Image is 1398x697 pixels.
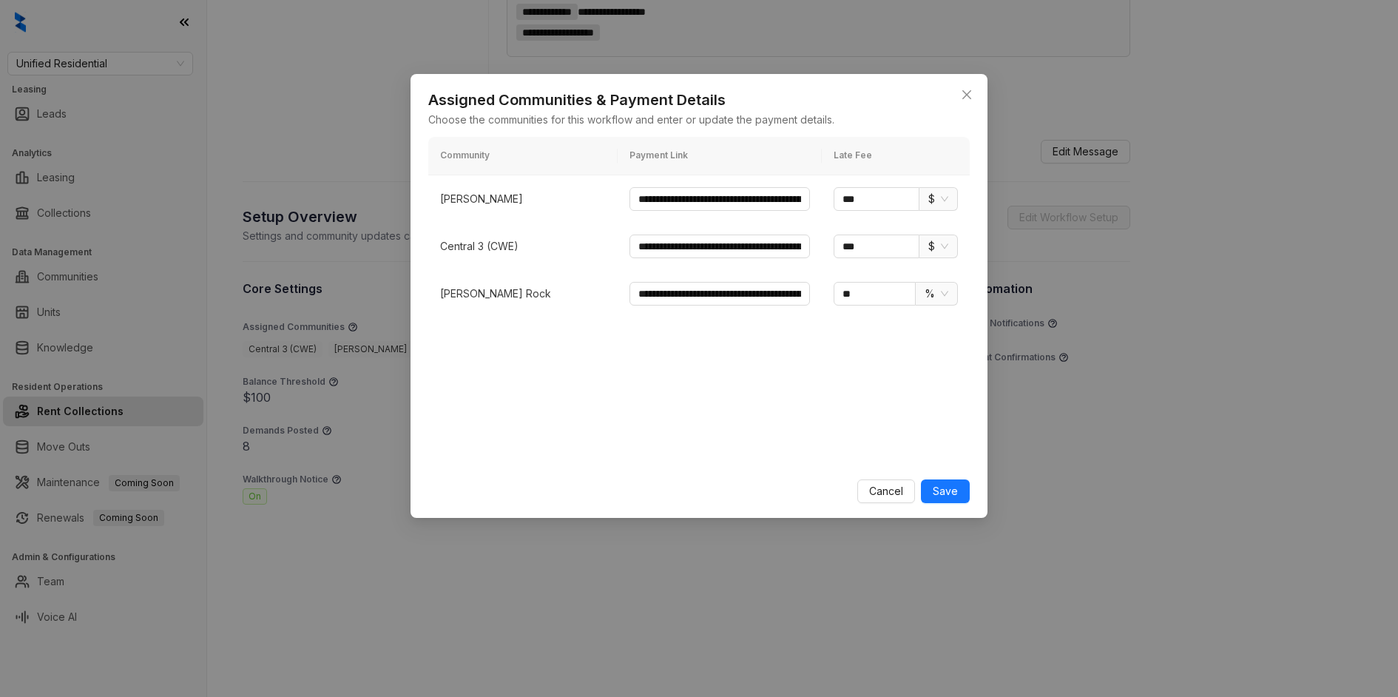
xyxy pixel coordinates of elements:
th: Late Fee [822,137,970,175]
button: Save [921,479,970,503]
p: [PERSON_NAME] Rock [440,286,606,302]
span: $ [928,235,948,257]
th: Community [428,137,618,175]
p: Central 3 (CWE) [440,238,606,255]
span: Cancel [869,483,903,499]
span: close [961,89,973,101]
button: Cancel [857,479,915,503]
h2: Assigned Communities & Payment Details [428,89,970,112]
p: [PERSON_NAME] [440,191,606,207]
span: % [925,283,948,305]
th: Payment Link [618,137,822,175]
span: Save [933,483,958,499]
p: Choose the communities for this workflow and enter or update the payment details. [428,112,970,128]
button: Close [955,83,979,107]
span: $ [928,188,948,210]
